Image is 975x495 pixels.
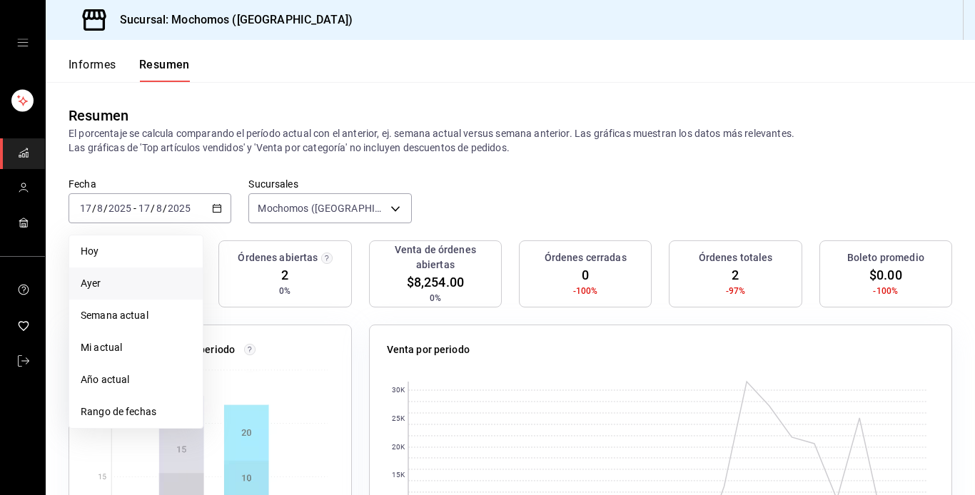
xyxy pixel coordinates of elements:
font: Venta por periodo [387,344,470,355]
font: Las gráficas de 'Top artículos vendidos' y 'Venta por categoría' no incluyen descuentos de pedidos. [69,142,510,153]
input: ---- [167,203,191,214]
font: $0.00 [869,267,902,282]
font: 0 [582,267,589,282]
text: 20K [391,443,405,451]
font: Boleto promedio [847,252,924,263]
font: Informes [69,58,116,71]
font: Año actual [81,374,129,385]
font: / [151,203,155,214]
text: 15K [391,471,405,479]
button: cajón abierto [17,37,29,49]
font: / [92,203,96,214]
font: 0% [430,293,441,303]
text: 30K [391,386,405,394]
font: Órdenes totales [699,252,773,263]
input: -- [96,203,103,214]
font: -100% [873,286,898,296]
font: Resumen [69,107,128,124]
font: 2 [732,267,739,282]
font: Órdenes abiertas [238,252,318,263]
font: Sucursal: Mochomos ([GEOGRAPHIC_DATA]) [120,13,353,26]
input: -- [138,203,151,214]
input: -- [79,203,92,214]
font: 0% [279,286,291,296]
font: Ayer [81,277,101,289]
font: / [103,203,108,214]
font: - [133,203,136,214]
font: $8,254.00 [407,275,464,290]
font: Rango de fechas [81,406,156,417]
font: Órdenes cerradas [545,252,627,263]
font: Venta de órdenes abiertas [395,244,476,270]
font: Hoy [81,245,98,257]
font: Resumen [139,58,190,71]
font: / [163,203,167,214]
font: Sucursales [248,178,298,189]
input: -- [156,203,163,214]
font: 2 [281,267,288,282]
font: Mi actual [81,342,122,353]
font: El porcentaje se calcula comparando el período actual con el anterior, ej. semana actual versus s... [69,128,794,139]
font: Mochomos ([GEOGRAPHIC_DATA]) [258,203,416,214]
div: pestañas de navegación [69,57,190,82]
font: -100% [573,286,598,296]
font: -97% [726,286,746,296]
input: ---- [108,203,132,214]
font: Fecha [69,178,96,189]
text: 25K [391,414,405,422]
font: Semana actual [81,310,148,321]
